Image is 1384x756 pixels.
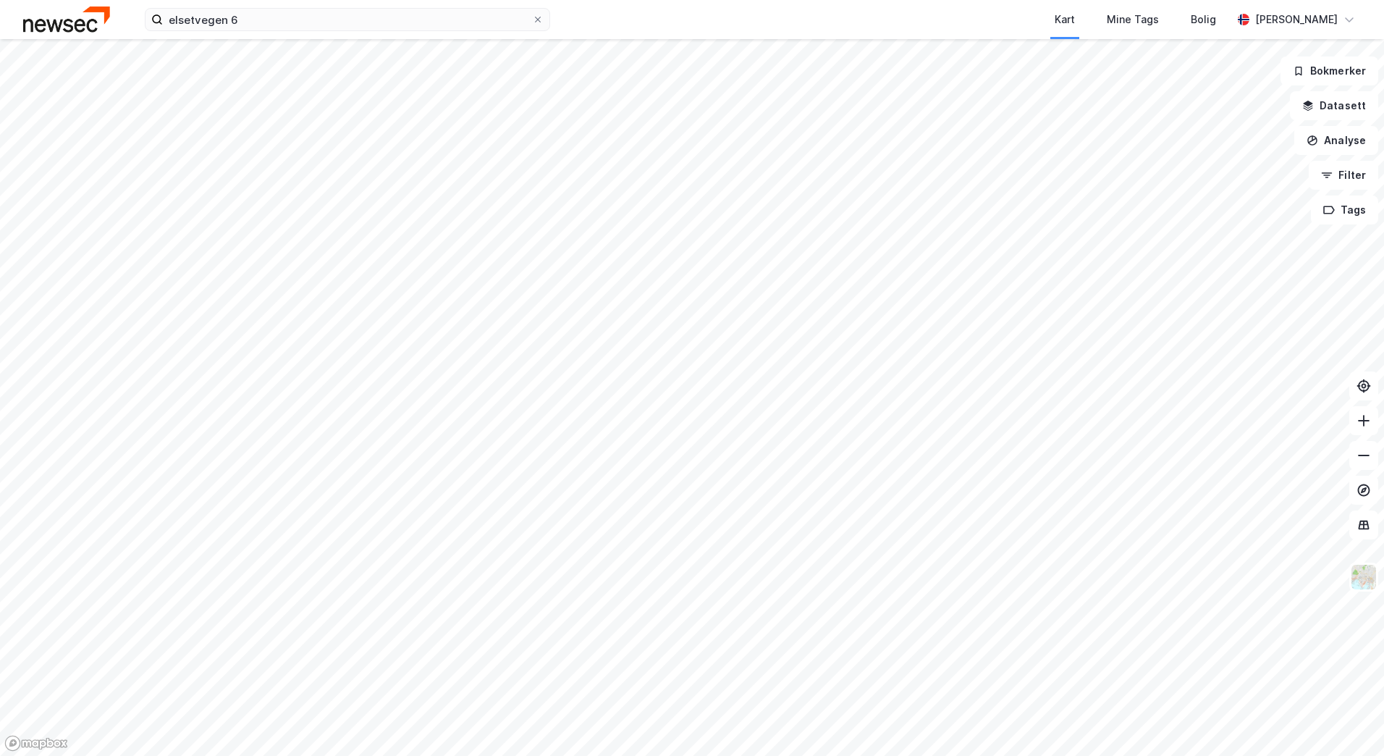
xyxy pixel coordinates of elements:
[1255,11,1338,28] div: [PERSON_NAME]
[1312,686,1384,756] iframe: Chat Widget
[163,9,532,30] input: Søk på adresse, matrikkel, gårdeiere, leietakere eller personer
[1312,686,1384,756] div: Kontrollprogram for chat
[1055,11,1075,28] div: Kart
[1107,11,1159,28] div: Mine Tags
[23,7,110,32] img: newsec-logo.f6e21ccffca1b3a03d2d.png
[1191,11,1216,28] div: Bolig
